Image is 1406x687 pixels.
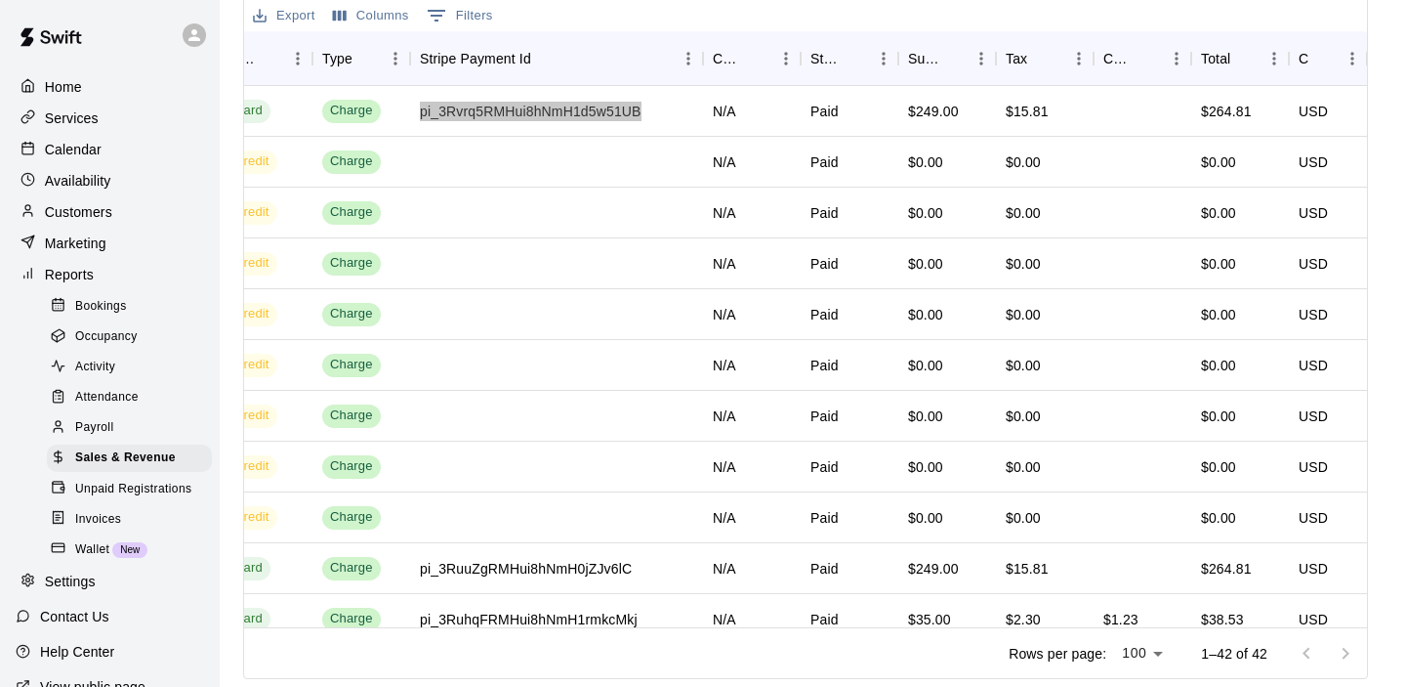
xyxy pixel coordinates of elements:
div: Credit [213,356,269,374]
div: Availability [16,166,204,195]
div: Settings [16,568,204,597]
a: Services [16,104,204,133]
div: $0.00 [1006,203,1041,223]
div: $0.00 [1201,254,1236,274]
div: Credit [213,305,269,323]
div: Credit [213,203,269,222]
div: Credit [213,152,269,171]
span: Sales & Revenue [75,449,176,468]
div: $0.00 [908,508,943,528]
a: Sales & Revenue [47,444,220,474]
div: Paid [810,356,839,375]
div: pi_3Rvrq5RMHui8hNmH1d5w51UB [420,102,641,121]
div: USD [1299,559,1328,579]
div: Paid [810,305,839,324]
div: Status [801,31,898,86]
span: Invoices [75,510,121,530]
div: $0.00 [1006,407,1041,426]
div: Unpaid Registrations [47,476,212,503]
button: Menu [283,44,312,73]
a: Payroll [47,413,220,444]
div: N/A [713,508,736,528]
div: $0.00 [908,305,943,324]
div: Bookings [47,293,212,321]
a: Unpaid Registrations [47,474,220,504]
button: Sort [1310,45,1338,72]
div: 100 [1114,639,1170,667]
div: Coupon [713,31,744,86]
div: Credit [213,457,269,476]
div: USD [1299,305,1328,324]
div: $2.30 [1006,610,1041,629]
div: $0.00 [1201,152,1236,172]
div: $0.00 [908,152,943,172]
div: $0.00 [908,356,943,375]
div: Paid [810,102,839,121]
div: Paid [810,610,839,629]
div: N/A [713,407,736,426]
div: Stripe Payment Id [420,31,531,86]
div: Payment Method [195,31,312,86]
a: WalletNew [47,535,220,565]
div: Charge [330,356,373,374]
div: N/A [713,610,736,629]
div: Tax [1006,31,1027,86]
div: USD [1299,152,1328,172]
div: Paid [810,559,839,579]
div: N/A [713,457,736,477]
div: Charge [330,305,373,323]
div: $0.00 [1201,203,1236,223]
button: Menu [869,44,898,73]
button: Sort [531,45,558,72]
div: Charge [330,102,373,120]
button: Sort [842,45,869,72]
button: Export [248,1,320,31]
a: Calendar [16,135,204,164]
div: N/A [713,102,736,121]
button: Menu [674,44,703,73]
span: Wallet [75,540,109,560]
p: Help Center [40,642,114,662]
span: Unpaid Registrations [75,480,191,499]
div: $264.81 [1201,102,1252,121]
div: Payroll [47,414,212,442]
div: Occupancy [47,323,212,351]
div: N/A [713,356,736,375]
div: $264.81 [1201,559,1252,579]
div: $0.00 [1006,305,1041,324]
div: USD [1299,407,1328,426]
p: Customers [45,202,112,222]
div: Marketing [16,229,204,258]
div: Reports [16,260,204,289]
div: Home [16,72,204,102]
div: Subtotal [898,31,996,86]
a: Attendance [47,383,220,413]
div: $0.00 [1006,508,1041,528]
div: Tax [996,31,1094,86]
div: Credit [213,508,269,527]
div: Charge [330,559,373,578]
span: Bookings [75,297,127,317]
div: Charge [330,508,373,527]
span: Payroll [75,418,113,438]
div: Charge [330,457,373,476]
button: Sort [256,45,283,72]
span: Activity [75,358,115,377]
div: Invoices [47,506,212,534]
div: Charge [330,152,373,171]
div: Credit [213,407,269,425]
div: Type [312,31,410,86]
div: Charge [330,610,373,628]
div: $0.00 [1006,457,1041,477]
div: WalletNew [47,537,212,564]
div: Charge [330,203,373,222]
div: Paid [810,152,839,172]
div: pi_3RuhqFRMHui8hNmH1rmkcMkj [420,610,638,629]
div: Activity [47,354,212,381]
div: Currency [1289,31,1367,86]
button: Menu [1162,44,1191,73]
div: Stripe Payment Id [410,31,703,86]
div: $0.00 [1201,457,1236,477]
p: Marketing [45,234,106,253]
div: $0.00 [1201,356,1236,375]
